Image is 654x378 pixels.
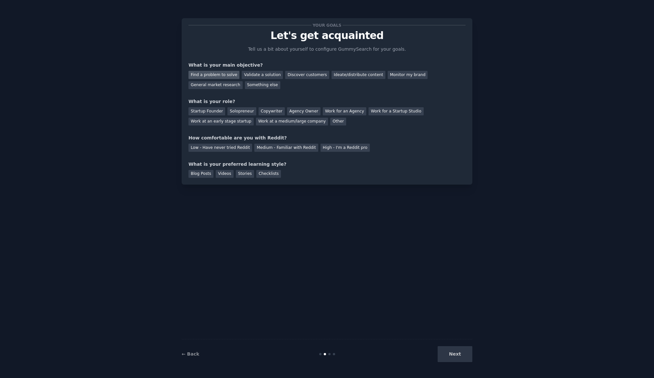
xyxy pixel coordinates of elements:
[188,62,466,69] div: What is your main objective?
[245,81,280,89] div: Something else
[216,170,234,178] div: Videos
[388,71,428,79] div: Monitor my brand
[285,71,329,79] div: Discover customers
[188,135,466,141] div: How comfortable are you with Reddit?
[227,107,256,115] div: Solopreneur
[259,107,285,115] div: Copywriter
[188,71,239,79] div: Find a problem to solve
[287,107,321,115] div: Agency Owner
[311,22,343,29] span: Your goals
[188,107,225,115] div: Startup Founder
[188,161,466,168] div: What is your preferred learning style?
[188,118,254,126] div: Work at an early stage startup
[245,46,409,53] p: Tell us a bit about yourself to configure GummySearch for your goals.
[242,71,283,79] div: Validate a solution
[236,170,254,178] div: Stories
[182,351,199,357] a: ← Back
[188,81,243,89] div: General market research
[321,144,370,152] div: High - I'm a Reddit pro
[188,144,252,152] div: Low - Have never tried Reddit
[188,30,466,41] p: Let's get acquainted
[323,107,366,115] div: Work for an Agency
[188,170,213,178] div: Blog Posts
[256,170,281,178] div: Checklists
[332,71,385,79] div: Ideate/distribute content
[256,118,328,126] div: Work at a medium/large company
[188,98,466,105] div: What is your role?
[330,118,346,126] div: Other
[369,107,423,115] div: Work for a Startup Studio
[254,144,318,152] div: Medium - Familiar with Reddit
